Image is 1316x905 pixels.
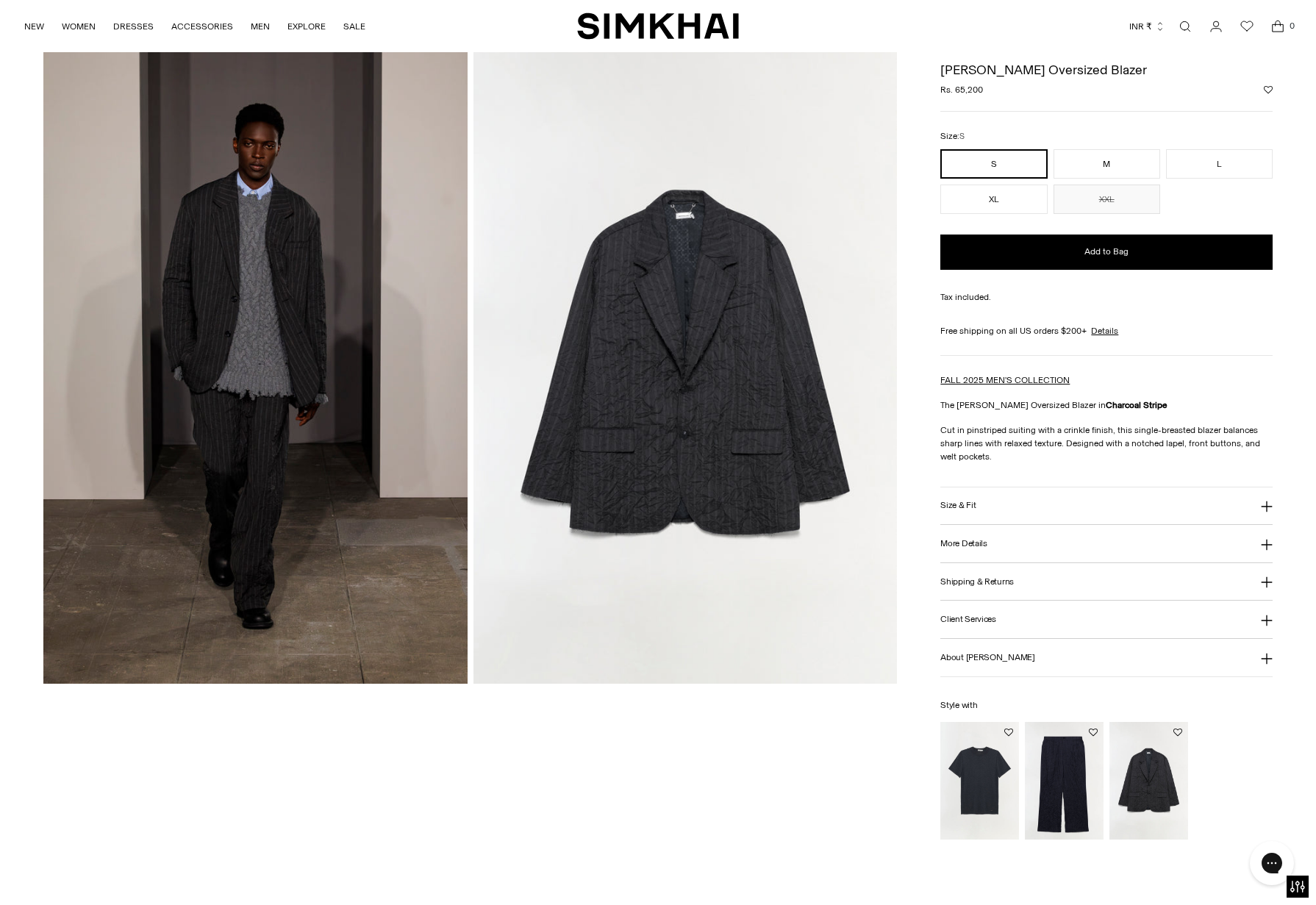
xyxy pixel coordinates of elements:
button: XL [940,185,1047,214]
p: Cut in pinstriped suiting with a crinkle finish, this single-breasted blazer balances sharp lines... [940,423,1273,463]
button: XXL [1054,185,1160,214]
button: Add to Bag [940,235,1273,270]
a: NEW [24,10,44,43]
button: Add to Wishlist [1264,85,1273,94]
img: Peter Oversized Blazer [1109,722,1188,840]
a: ACCESSORIES [171,10,233,43]
div: Free shipping on all US orders $200+ [940,324,1273,337]
h3: More Details [940,539,987,548]
h1: [PERSON_NAME] Oversized Blazer [940,63,1273,76]
a: Wishlist [1232,12,1262,41]
h6: Style with [940,701,1273,710]
span: S [959,132,965,141]
a: Open search modal [1170,12,1200,41]
a: MEN [251,10,270,43]
button: M [1054,149,1160,179]
h3: Client Services [940,615,996,624]
a: WOMEN [62,10,96,43]
label: Size: [940,129,965,143]
a: Details [1091,324,1118,337]
strong: Charcoal Stripe [1106,400,1167,410]
span: Add to Bag [1084,246,1129,258]
button: Shipping & Returns [940,563,1273,601]
button: Add to Wishlist [1004,728,1013,737]
button: Add to Wishlist [1173,728,1182,737]
a: Open cart modal [1263,12,1292,41]
a: Go to the account page [1201,12,1231,41]
img: Peter Oversized Blazer [473,48,898,684]
h3: About [PERSON_NAME] [940,653,1034,662]
a: SALE [343,10,365,43]
button: About [PERSON_NAME] [940,639,1273,676]
img: Hank Double Pleat Pants [1025,722,1104,840]
button: Add to Wishlist [1089,728,1098,737]
img: Peter Oversized Blazer [43,48,468,684]
button: Client Services [940,601,1273,638]
button: S [940,149,1047,179]
a: EXPLORE [287,10,326,43]
button: L [1166,149,1273,179]
iframe: Gorgias live chat messenger [1242,836,1301,890]
h3: Size & Fit [940,501,976,510]
img: Nathan Tee [940,722,1019,840]
button: More Details [940,525,1273,562]
span: 0 [1285,19,1298,32]
h3: Shipping & Returns [940,577,1014,587]
a: SIMKHAI [577,12,739,40]
span: Rs. 65,200 [940,83,983,96]
a: FALL 2025 MEN'S COLLECTION [940,375,1070,385]
button: Size & Fit [940,487,1273,525]
p: The [PERSON_NAME] Oversized Blazer in [940,398,1273,412]
a: DRESSES [113,10,154,43]
button: INR ₹ [1129,10,1165,43]
div: Tax included. [940,290,1273,304]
